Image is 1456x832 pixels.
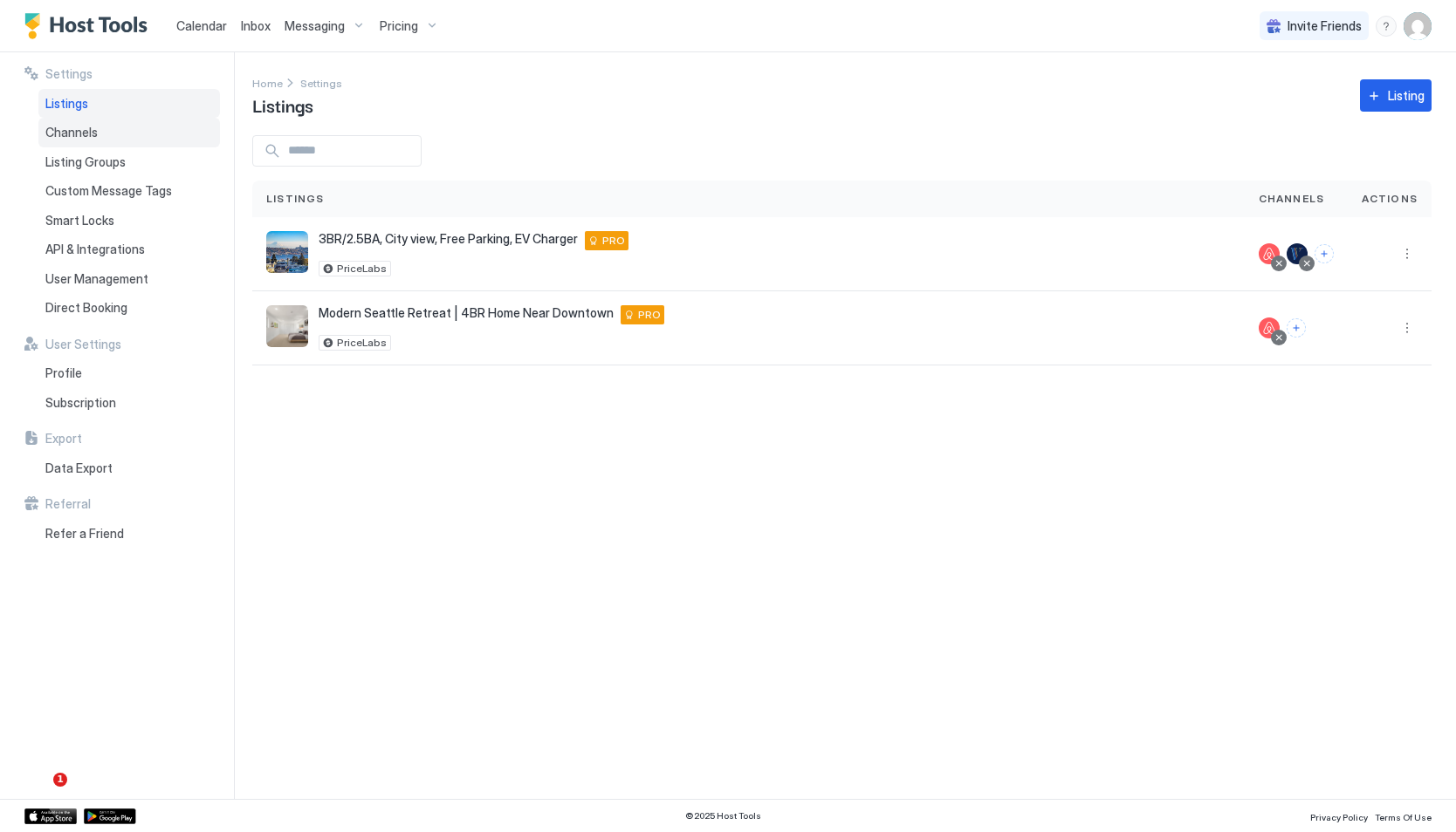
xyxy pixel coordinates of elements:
[252,73,283,92] div: Breadcrumb
[1397,317,1418,338] div: menu
[45,66,93,82] span: Settings
[1360,79,1432,112] button: Listing
[45,271,148,287] span: User Management
[38,147,220,177] a: Listing Groups
[252,92,313,118] span: Listings
[45,154,126,170] span: Listing Groups
[45,242,145,257] span: API & Integrations
[241,17,271,35] a: Inbox
[1388,86,1425,105] div: Listing
[685,810,761,822] span: © 2025 Host Tools
[38,89,220,119] a: Listings
[45,526,124,542] span: Refer a Friend
[300,77,342,90] span: Settings
[38,264,220,294] a: User Management
[1310,807,1368,825] a: Privacy Policy
[45,183,172,199] span: Custom Message Tags
[241,18,271,33] span: Inbox
[281,136,421,166] input: Input Field
[300,73,342,92] a: Settings
[84,808,136,824] a: Google Play Store
[266,231,308,273] div: listing image
[38,519,220,549] a: Refer a Friend
[1259,191,1325,207] span: Channels
[45,431,82,447] span: Export
[176,17,227,35] a: Calendar
[380,18,418,34] span: Pricing
[45,300,127,316] span: Direct Booking
[45,496,91,512] span: Referral
[45,395,116,411] span: Subscription
[45,337,121,352] span: User Settings
[1404,12,1432,40] div: User profile
[38,388,220,418] a: Subscription
[1397,317,1418,338] button: More options
[53,773,67,787] span: 1
[45,125,98,140] span: Channels
[24,13,155,39] a: Host Tools Logo
[1288,18,1362,34] span: Invite Friends
[45,365,82,381] span: Profile
[285,18,345,34] span: Messaging
[45,213,114,228] span: Smart Locks
[38,293,220,323] a: Direct Booking
[38,206,220,235] a: Smart Locks
[252,77,283,90] span: Home
[1397,243,1418,264] button: More options
[38,235,220,264] a: API & Integrations
[1375,812,1432,822] span: Terms Of Use
[38,358,220,388] a: Profile
[1362,191,1418,207] span: Actions
[319,305,614,321] span: Modern Seattle Retreat | 4BR Home Near Downtown
[1287,318,1306,338] button: Connect channels
[1375,807,1432,825] a: Terms Of Use
[1397,243,1418,264] div: menu
[1376,16,1397,37] div: menu
[17,773,59,815] iframe: Intercom live chat
[252,73,283,92] a: Home
[300,73,342,92] div: Breadcrumb
[38,454,220,483] a: Data Export
[176,18,227,33] span: Calendar
[319,231,578,247] span: 3BR/2.5BA, City view, Free Parking, EV Charger
[602,233,625,249] span: PRO
[1310,812,1368,822] span: Privacy Policy
[38,118,220,147] a: Channels
[38,176,220,206] a: Custom Message Tags
[638,307,661,323] span: PRO
[45,96,88,112] span: Listings
[24,808,77,824] a: App Store
[45,460,113,476] span: Data Export
[266,305,308,347] div: listing image
[1315,244,1334,263] button: Connect channels
[266,191,325,207] span: Listings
